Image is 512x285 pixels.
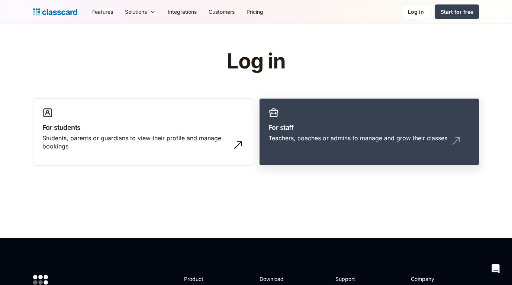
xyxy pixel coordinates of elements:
a: Start for free [435,4,479,19]
div: Solutions [125,8,147,16]
div: Solutions [119,3,162,20]
a: Log in [402,4,430,19]
h2: Support [335,275,366,283]
a: Pricing [241,3,269,20]
div: Students, parents or guardians to view their profile and manage bookings [42,134,229,151]
div: Open Intercom Messenger [487,260,505,278]
h2: Company [411,275,460,283]
div: Teachers, coaches or admins to manage and grow their classes [268,134,447,142]
a: Customers [203,3,241,20]
div: Log in [408,8,424,16]
a: For staffTeachers, coaches or admins to manage and grow their classes [259,98,479,166]
h3: For students [42,122,244,132]
h3: For staff [268,122,470,132]
a: Features [86,3,119,20]
div: Start for free [441,8,473,16]
a: For studentsStudents, parents or guardians to view their profile and manage bookings [33,98,253,166]
h2: Product [184,275,224,283]
a: Integrations [162,3,203,20]
a: home [33,7,77,17]
h1: Log in [138,50,374,73]
h2: Download [260,275,290,283]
